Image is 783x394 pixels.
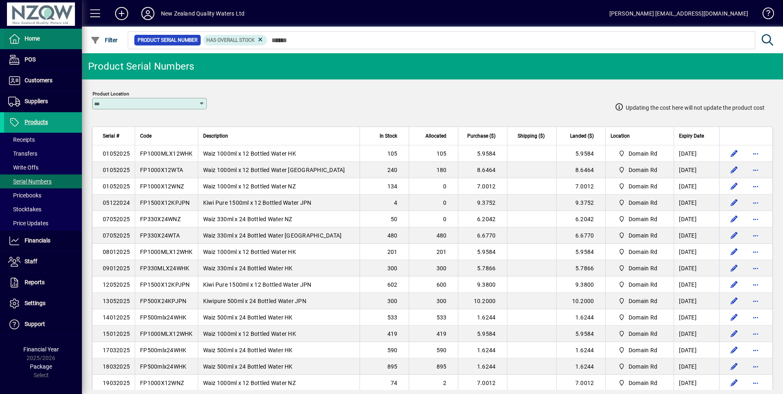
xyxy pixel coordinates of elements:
[629,330,657,338] span: Domain Rd
[8,178,52,185] span: Serial Numbers
[615,149,661,159] span: Domain Rd
[414,166,446,174] div: 180
[458,248,507,256] div: 5.9584
[458,297,507,305] div: 10.2000
[203,380,296,386] span: Waiz 1000ml x 12 Bottled Water NZ
[203,167,345,173] span: Waiz 1000ml x 12 Bottled Water [GEOGRAPHIC_DATA]
[365,149,397,158] div: 105
[458,313,507,322] div: 1.6244
[749,376,762,389] button: More options
[674,244,719,260] td: [DATE]
[458,166,507,174] div: 8.6464
[365,131,405,140] div: In Stock
[414,313,446,322] div: 533
[615,329,661,339] span: Domain Rd
[749,360,762,373] button: More options
[140,281,190,288] span: FP1500X12KPJPN
[140,380,184,386] span: FP1000X12WNZ
[365,346,397,354] div: 590
[103,183,130,190] span: 01052025
[8,150,37,157] span: Transfers
[674,162,719,178] td: [DATE]
[203,331,296,337] span: Waiz 1000ml x 12 Bottled Water HK
[103,167,130,173] span: 01052025
[557,264,605,272] div: 5.7866
[626,104,765,112] span: Updating the cost here will not update the product cost
[615,181,661,191] span: Domain Rd
[557,166,605,174] div: 8.6464
[103,298,130,304] span: 13052025
[749,344,762,357] button: More options
[674,178,719,195] td: [DATE]
[557,379,605,387] div: 7.0012
[749,147,762,160] button: More options
[679,131,704,140] span: Expiry Date
[414,297,446,305] div: 300
[414,346,446,354] div: 590
[140,131,193,140] div: Code
[629,166,657,174] span: Domain Rd
[93,91,129,97] mat-label: Product Location
[414,264,446,272] div: 300
[4,293,82,314] a: Settings
[512,131,552,140] div: Shipping ($)
[749,229,762,242] button: More options
[103,131,119,140] span: Serial #
[629,297,657,305] span: Domain Rd
[629,199,657,207] span: Domain Rd
[140,314,186,321] span: FP500mlx24WHK
[4,231,82,251] a: Financials
[674,260,719,276] td: [DATE]
[414,281,446,289] div: 600
[756,2,773,28] a: Knowledge Base
[557,281,605,289] div: 9.3800
[25,279,45,285] span: Reports
[615,214,661,224] span: Domain Rd
[25,300,45,306] span: Settings
[425,131,446,140] span: Allocated
[380,131,397,140] span: In Stock
[140,183,184,190] span: FP1000X12WNZ
[140,265,189,272] span: FP330MLX24WHK
[103,249,130,255] span: 08012025
[414,231,446,240] div: 480
[458,362,507,371] div: 1.6244
[674,342,719,358] td: [DATE]
[365,264,397,272] div: 300
[135,6,161,21] button: Profile
[458,281,507,289] div: 9.3800
[30,363,52,370] span: Package
[140,249,193,255] span: FP1000MLX12WHK
[674,326,719,342] td: [DATE]
[25,77,52,84] span: Customers
[4,188,82,202] a: Pricebooks
[8,192,41,199] span: Pricebooks
[103,265,130,272] span: 09012025
[557,297,605,305] div: 10.2000
[4,174,82,188] a: Serial Numbers
[674,375,719,391] td: [DATE]
[611,131,630,140] span: Location
[203,150,296,157] span: Waiz 1000ml x 12 Bottled Water HK
[414,379,446,387] div: 2
[615,165,661,175] span: Domain Rd
[8,206,41,213] span: Stocktakes
[749,294,762,308] button: More options
[570,131,594,140] span: Landed ($)
[4,70,82,91] a: Customers
[518,131,545,140] span: Shipping ($)
[611,131,669,140] div: Location
[25,321,45,327] span: Support
[629,362,657,371] span: Domain Rd
[674,145,719,162] td: [DATE]
[203,232,342,239] span: Waiz 330ml x 24 Bottled Water [GEOGRAPHIC_DATA]
[25,35,40,42] span: Home
[615,362,661,371] span: Domain Rd
[463,131,503,140] div: Purchase ($)
[4,91,82,112] a: Suppliers
[161,7,244,20] div: New Zealand Quality Waters Ltd
[557,346,605,354] div: 1.6244
[458,199,507,207] div: 9.3752
[203,216,292,222] span: Waiz 330ml x 24 Bottled Water NZ
[140,216,181,222] span: FP330X24WNZ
